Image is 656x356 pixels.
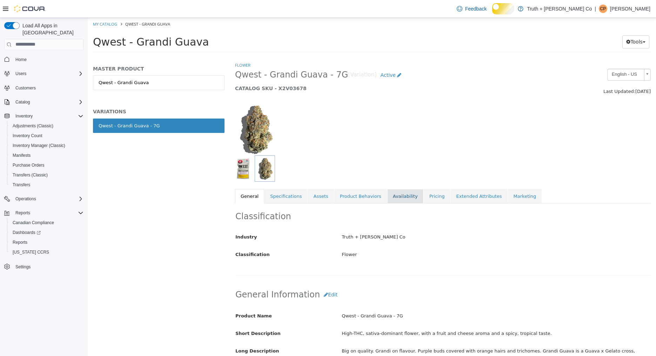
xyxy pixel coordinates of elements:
a: Inventory Manager (Classic) [10,141,68,150]
a: English - US [520,51,563,63]
a: Dashboards [7,228,86,237]
a: [US_STATE] CCRS [10,248,52,256]
a: Qwest - Grandi Guava [5,58,137,72]
a: Extended Attributes [363,171,420,186]
a: Assets [220,171,246,186]
button: [US_STATE] CCRS [7,247,86,257]
a: Home [13,55,29,64]
span: Reports [13,209,83,217]
button: Settings [1,261,86,271]
span: Settings [13,262,83,271]
span: Transfers [13,182,30,188]
span: Home [13,55,83,64]
a: Specifications [177,171,220,186]
span: Load All Apps in [GEOGRAPHIC_DATA] [20,22,83,36]
img: 150 [147,85,187,137]
span: Product Name [148,295,184,301]
p: | [595,5,596,13]
h2: Classification [148,193,563,204]
a: Dashboards [10,228,43,237]
span: Washington CCRS [10,248,83,256]
a: Availability [300,171,336,186]
button: Users [1,69,86,79]
span: Inventory [13,112,83,120]
a: Reports [10,238,30,247]
button: Customers [1,83,86,93]
nav: Complex example [4,52,83,290]
span: Adjustments (Classic) [10,122,83,130]
span: Catalog [15,99,30,105]
span: Reports [10,238,83,247]
button: Inventory Count [7,131,86,141]
button: Adjustments (Classic) [7,121,86,131]
a: Marketing [420,171,454,186]
span: Canadian Compliance [13,220,54,226]
span: Classification [148,234,182,239]
input: Dark Mode [492,3,514,14]
span: Reports [13,240,27,245]
span: Catalog [13,98,83,106]
a: General [147,171,176,186]
span: Settings [15,264,31,270]
h5: VARIATIONS [5,90,137,97]
a: Transfers (Classic) [10,171,51,179]
a: My Catalog [5,4,29,9]
span: Dashboards [13,230,41,235]
a: Pricing [336,171,363,186]
span: Active [293,54,308,60]
p: Truth + [PERSON_NAME] Co [527,5,592,13]
a: Settings [13,263,33,271]
span: [DATE] [548,71,563,76]
h5: CATALOG SKU - X2V03678 [147,67,456,74]
a: Manifests [10,151,33,160]
span: Adjustments (Classic) [13,123,53,129]
span: Transfers (Classic) [13,172,48,178]
div: Qwest - Grandi Guava - 7G [249,292,568,304]
button: Users [13,69,29,78]
span: Long Description [148,330,191,336]
button: Transfers (Classic) [7,170,86,180]
span: Users [13,69,83,78]
button: Home [1,54,86,65]
button: Reports [1,208,86,218]
span: Inventory Manager (Classic) [13,143,65,148]
button: Catalog [13,98,33,106]
span: Users [15,71,26,76]
span: Inventory Manager (Classic) [10,141,83,150]
span: Purchase Orders [13,162,45,168]
span: Operations [13,195,83,203]
button: Reports [7,237,86,247]
button: Manifests [7,150,86,160]
span: Qwest - Grandi Guava [38,4,82,9]
a: Flower [147,45,163,50]
span: Short Description [148,313,193,318]
h5: MASTER PRODUCT [5,48,137,54]
span: Transfers (Classic) [10,171,83,179]
span: Manifests [10,151,83,160]
div: Cindy Pendergast [599,5,607,13]
span: Inventory [15,113,33,119]
a: Feedback [454,2,489,16]
span: Dashboards [10,228,83,237]
div: Truth + [PERSON_NAME] Co [249,213,568,226]
button: Inventory [13,112,35,120]
span: [US_STATE] CCRS [13,249,49,255]
span: English - US [520,51,554,62]
span: Reports [15,210,30,216]
a: Canadian Compliance [10,219,57,227]
span: Transfers [10,181,83,189]
span: Purchase Orders [10,161,83,169]
button: Catalog [1,97,86,107]
span: Customers [13,83,83,92]
button: Inventory Manager (Classic) [7,141,86,150]
button: Operations [13,195,39,203]
span: Operations [15,196,36,202]
span: Qwest - Grandi Guava - 7G [147,52,260,62]
img: Cova [14,5,46,12]
span: Industry [148,216,169,222]
button: Tools [535,18,562,31]
div: Qwest - Grandi Guava - 7G [11,105,72,112]
button: Purchase Orders [7,160,86,170]
button: Canadian Compliance [7,218,86,228]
